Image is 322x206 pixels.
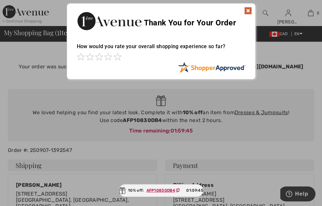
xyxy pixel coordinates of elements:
span: 01:59:45 [186,187,203,193]
div: 10% off: [119,184,203,197]
img: Thank You for Your Order [77,10,142,32]
span: Help [15,5,28,10]
img: Gift.svg [119,187,125,194]
img: x [244,7,252,15]
ins: AFP10830DB4 [147,188,175,193]
div: How would you rate your overall shopping experience so far? [77,37,245,62]
span: Thank You for Your Order [144,18,236,27]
